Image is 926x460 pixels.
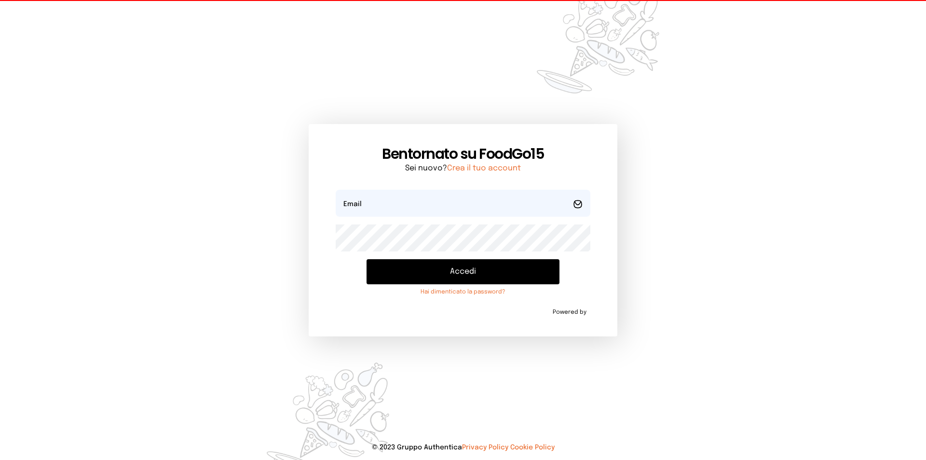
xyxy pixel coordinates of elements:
[462,444,508,451] a: Privacy Policy
[367,288,559,296] a: Hai dimenticato la password?
[510,444,555,451] a: Cookie Policy
[336,145,590,163] h1: Bentornato su FoodGo15
[447,164,521,172] a: Crea il tuo account
[336,163,590,174] p: Sei nuovo?
[367,259,559,284] button: Accedi
[553,308,586,316] span: Powered by
[15,443,911,452] p: © 2023 Gruppo Authentica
